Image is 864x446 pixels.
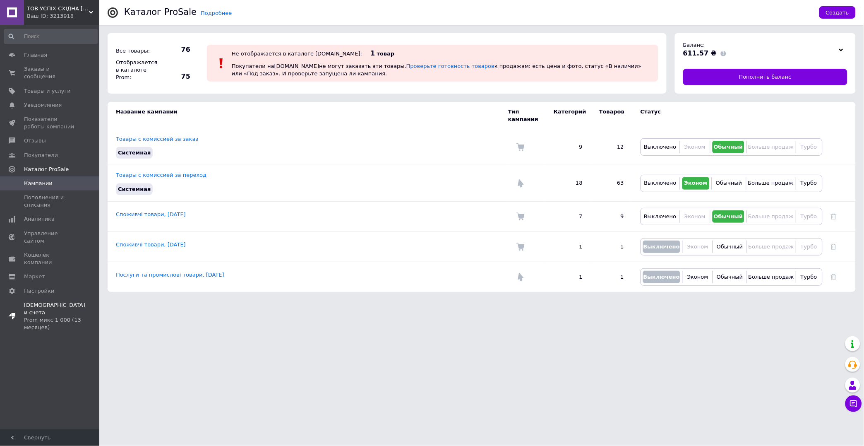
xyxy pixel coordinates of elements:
button: Чат с покупателем [845,395,862,412]
button: Выключено [643,141,677,153]
button: Создать [819,6,856,19]
button: Обычный [715,241,744,253]
span: Турбо [801,243,817,250]
img: Комиссия за заказ [516,243,525,251]
span: Маркет [24,273,45,280]
img: :exclamation: [215,57,228,70]
button: Выключено [643,210,677,223]
button: Обычный [713,210,744,223]
span: Показатели работы компании [24,116,77,130]
span: Эконом [684,213,706,219]
button: Больше продаж [749,210,793,223]
button: Эконом [685,271,710,283]
input: Поиск [4,29,98,44]
span: 1 [370,49,375,57]
td: 12 [591,129,632,165]
div: Prom микс 1 000 (13 месяцев) [24,316,85,331]
span: Турбо [801,144,817,150]
td: 1 [591,231,632,262]
button: Турбо [798,141,820,153]
span: Больше продаж [748,213,794,219]
a: Удалить [831,243,837,250]
span: Кампании [24,180,53,187]
div: Отображается в каталоге Prom: [114,57,159,84]
span: Турбо [801,180,817,186]
span: товар [377,51,395,57]
div: Ваш ID: 3213918 [27,12,99,20]
span: Выключено [644,144,676,150]
span: Пополнить баланс [739,73,792,81]
span: 76 [161,45,190,54]
span: 75 [161,72,190,81]
span: Аналитика [24,215,55,223]
a: Послуги та промислові товари, [DATE] [116,272,224,278]
button: Выключено [643,271,680,283]
td: 18 [545,165,591,201]
span: Управление сайтом [24,230,77,245]
img: Комиссия за переход [516,179,525,188]
button: Больше продаж [749,271,793,283]
span: Обычный [717,274,743,280]
button: Эконом [682,141,708,153]
td: 9 [545,129,591,165]
button: Турбо [798,271,820,283]
a: Пополнить баланс [683,69,847,85]
span: Эконом [687,243,708,250]
button: Эконом [682,210,708,223]
td: 7 [545,201,591,231]
span: Больше продаж [748,180,794,186]
span: Выключено [644,213,676,219]
span: Турбо [801,213,817,219]
span: Обычный [714,144,743,150]
td: 1 [545,262,591,292]
button: Обычный [713,141,744,153]
button: Турбо [798,177,820,190]
a: Удалить [831,213,837,219]
span: Больше продаж [748,144,794,150]
td: 63 [591,165,632,201]
a: Удалить [831,274,837,280]
span: Обычный [714,213,743,219]
button: Эконом [685,241,710,253]
span: Пополнения и списания [24,194,77,209]
span: [DEMOGRAPHIC_DATA] и счета [24,301,85,332]
span: 611.57 ₴ [683,49,717,57]
span: Покупатели [24,152,58,159]
span: Создать [826,10,849,16]
a: Проверьте готовность товаров [406,63,494,69]
td: 1 [591,262,632,292]
span: Выключено [644,180,677,186]
td: Товаров [591,102,632,129]
td: Тип кампании [508,102,545,129]
button: Обычный [715,271,744,283]
span: ТОВ УСПІХ-СХІДНА УКРАЇНА [27,5,89,12]
span: Отзывы [24,137,46,145]
span: Больше продаж [749,274,794,280]
span: Баланс: [683,42,705,48]
span: Системная [118,149,151,156]
span: Выключено [643,243,680,250]
span: Товары и услуги [24,87,71,95]
span: Турбо [801,274,817,280]
span: Выключено [643,274,680,280]
span: Кошелек компании [24,251,77,266]
span: Покупатели на [DOMAIN_NAME] не могут заказать эти товары. к продажам: есть цена и фото, статус «В... [232,63,641,77]
a: Споживчі товари, [DATE] [116,241,186,248]
span: Эконом [687,274,708,280]
span: Больше продаж [749,243,794,250]
td: 1 [545,231,591,262]
div: Не отображается в каталоге [DOMAIN_NAME]: [232,51,362,57]
a: Товары с комиссией за заказ [116,136,198,142]
img: Комиссия за заказ [516,212,525,221]
button: Обычный [714,177,744,190]
div: Каталог ProSale [124,8,197,17]
div: Все товары: [114,45,159,57]
span: Обычный [716,180,742,186]
button: Выключено [643,241,680,253]
button: Турбо [798,210,820,223]
img: Комиссия за заказ [516,143,525,151]
button: Турбо [798,241,820,253]
button: Больше продаж [749,241,793,253]
span: Обычный [717,243,743,250]
span: Каталог ProSale [24,166,69,173]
